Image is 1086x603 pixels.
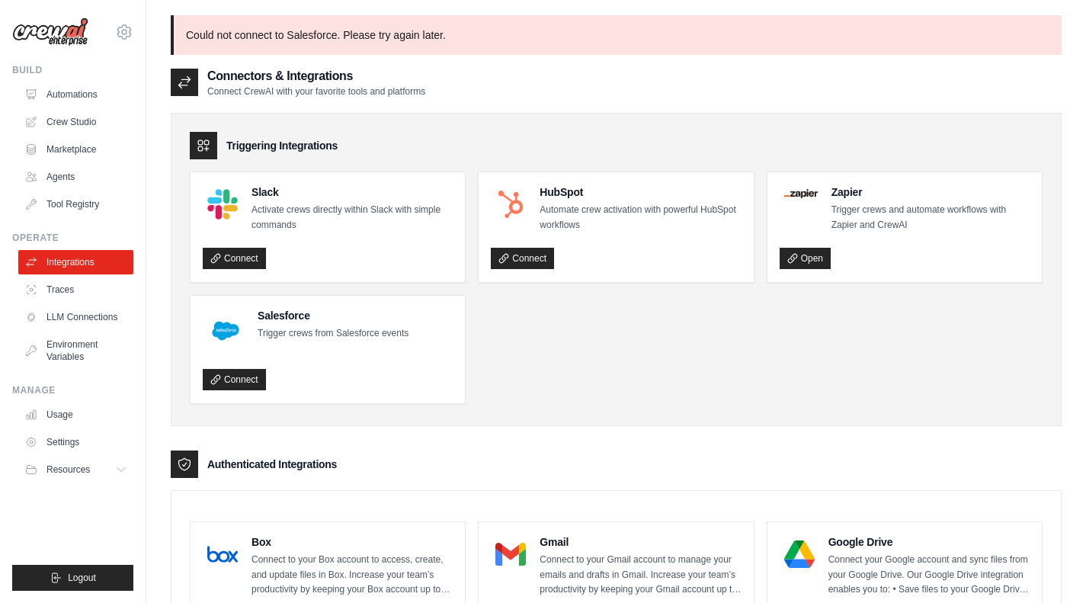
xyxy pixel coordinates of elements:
[207,539,238,569] img: Box Logo
[495,539,526,569] img: Gmail Logo
[251,553,453,598] p: Connect to your Box account to access, create, and update files in Box. Increase your team’s prod...
[18,332,133,369] a: Environment Variables
[18,110,133,134] a: Crew Studio
[540,534,741,550] h4: Gmail
[18,82,133,107] a: Automations
[12,384,133,396] div: Manage
[226,138,338,153] h3: Triggering Integrations
[831,184,1030,200] h4: Zapier
[18,305,133,329] a: LLM Connections
[207,189,238,220] img: Slack Logo
[831,203,1030,233] p: Trigger crews and automate workflows with Zapier and CrewAI
[203,248,266,269] a: Connect
[207,457,337,472] h3: Authenticated Integrations
[203,369,266,390] a: Connect
[18,457,133,482] button: Resources
[207,85,425,98] p: Connect CrewAI with your favorite tools and platforms
[68,572,96,584] span: Logout
[18,403,133,427] a: Usage
[18,250,133,274] a: Integrations
[540,203,741,233] p: Automate crew activation with powerful HubSpot workflows
[12,64,133,76] div: Build
[784,189,818,198] img: Zapier Logo
[251,534,453,550] h4: Box
[12,232,133,244] div: Operate
[207,313,244,349] img: Salesforce Logo
[258,326,408,342] p: Trigger crews from Salesforce events
[251,184,453,200] h4: Slack
[171,15,1062,55] p: Could not connect to Salesforce. Please try again later.
[18,430,133,454] a: Settings
[540,553,741,598] p: Connect to your Gmail account to manage your emails and drafts in Gmail. Increase your team’s pro...
[207,67,425,85] h2: Connectors & Integrations
[251,203,453,233] p: Activate crews directly within Slack with simple commands
[780,248,831,269] a: Open
[18,137,133,162] a: Marketplace
[12,565,133,591] button: Logout
[828,553,1030,598] p: Connect your Google account and sync files from your Google Drive. Our Google Drive integration e...
[784,539,815,569] img: Google Drive Logo
[12,18,88,47] img: Logo
[18,165,133,189] a: Agents
[18,277,133,302] a: Traces
[18,192,133,217] a: Tool Registry
[540,184,741,200] h4: HubSpot
[495,189,526,220] img: HubSpot Logo
[258,308,408,323] h4: Salesforce
[828,534,1030,550] h4: Google Drive
[46,463,90,476] span: Resources
[491,248,554,269] a: Connect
